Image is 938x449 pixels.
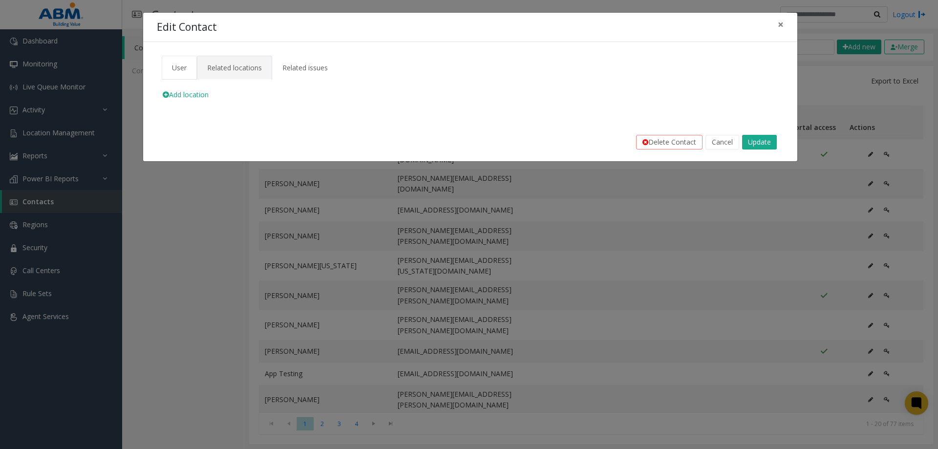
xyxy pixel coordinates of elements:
ul: Tabs [162,56,779,72]
span: User [172,63,187,72]
h4: Edit Contact [157,20,217,35]
button: Update [742,135,777,150]
span: Related locations [207,63,262,72]
span: Related issues [282,63,328,72]
button: Close [771,13,790,37]
button: Delete Contact [636,135,703,150]
span: × [778,18,784,31]
span: Add location [163,90,209,99]
button: Cancel [705,135,739,150]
